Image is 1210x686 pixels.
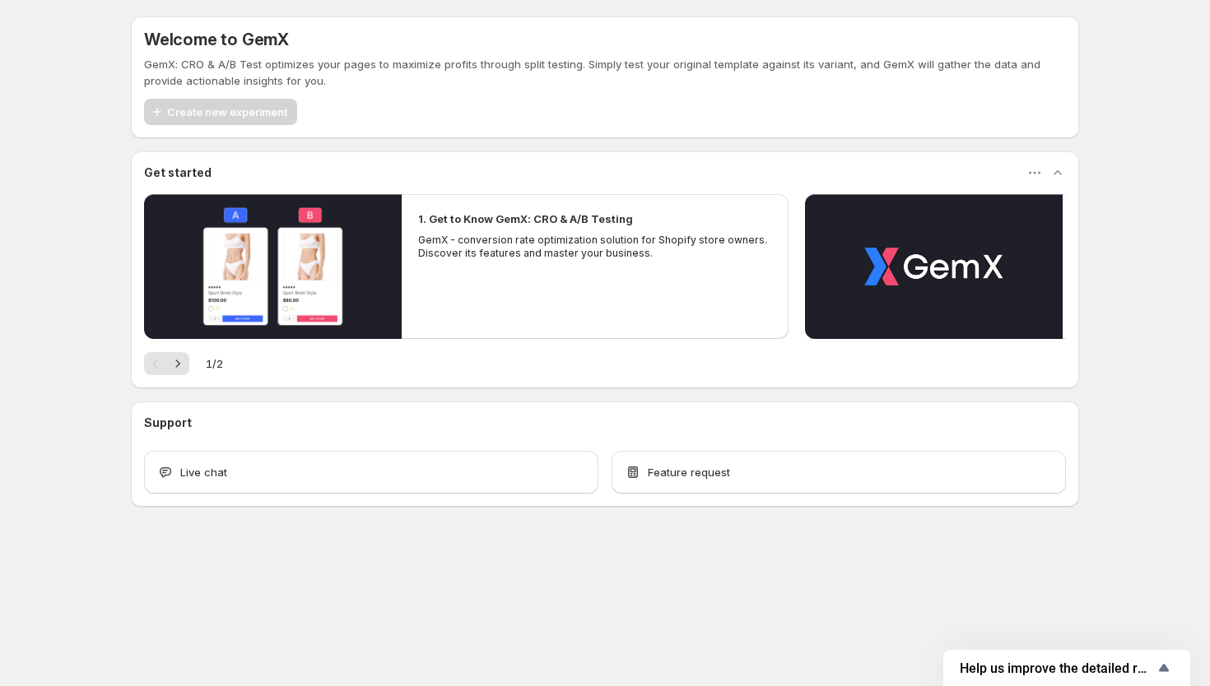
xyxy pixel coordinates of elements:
button: Play video [805,194,1063,339]
h3: Support [144,415,192,431]
button: Play video [144,194,402,339]
nav: Pagination [144,352,189,375]
span: 1 / 2 [206,355,223,372]
button: Next [166,352,189,375]
h3: Get started [144,165,212,181]
button: Show survey - Help us improve the detailed report for A/B campaigns [960,658,1174,678]
span: Help us improve the detailed report for A/B campaigns [960,661,1154,676]
span: Live chat [180,464,227,480]
p: GemX: CRO & A/B Test optimizes your pages to maximize profits through split testing. Simply test ... [144,56,1066,89]
h2: 1. Get to Know GemX: CRO & A/B Testing [418,211,633,227]
h5: Welcome to GemX [144,30,289,49]
p: GemX - conversion rate optimization solution for Shopify store owners. Discover its features and ... [418,234,772,260]
span: Feature request [648,464,730,480]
